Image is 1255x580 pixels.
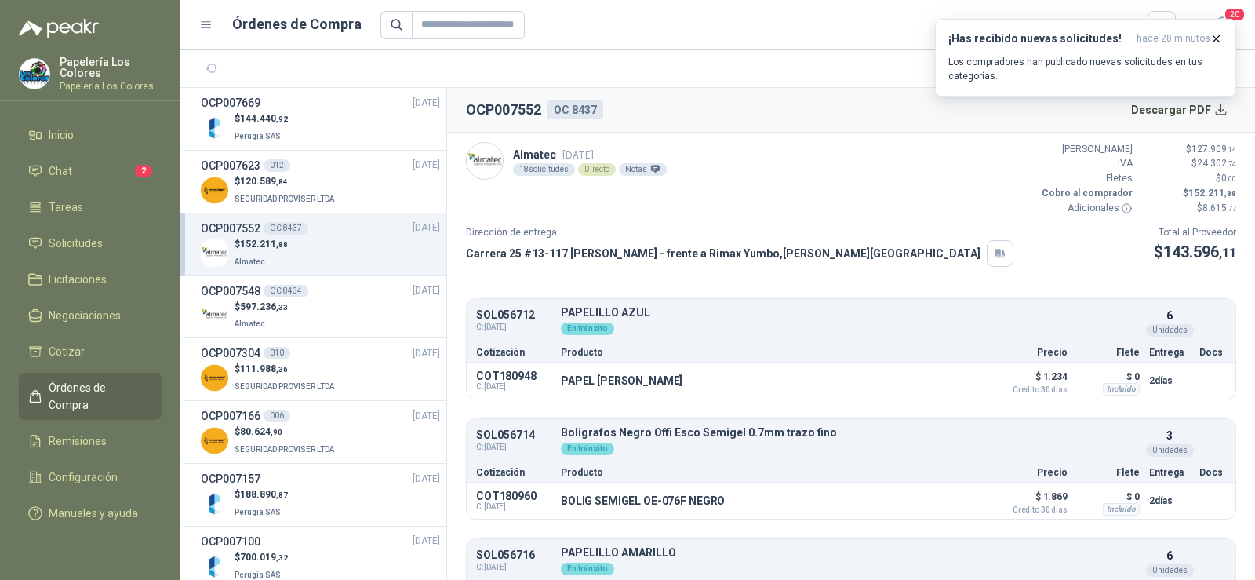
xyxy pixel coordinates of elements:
[1166,427,1173,444] p: 3
[49,199,83,216] span: Tareas
[413,96,440,111] span: [DATE]
[240,489,288,500] span: 188.890
[19,337,162,367] a: Cotizar
[476,309,551,321] p: SOL056712
[1149,348,1190,357] p: Entrega
[235,445,334,454] span: SEGURIDAD PROVISER LTDA
[1142,171,1236,186] p: $
[276,115,288,123] span: ,92
[476,502,551,512] span: C: [DATE]
[232,13,362,35] h1: Órdenes de Compra
[60,57,162,78] p: Papelería Los Colores
[49,469,118,486] span: Configuración
[19,462,162,492] a: Configuración
[235,508,281,516] span: Perugia SAS
[276,553,288,562] span: ,32
[60,82,162,91] p: Papeleria Los Colores
[413,409,440,424] span: [DATE]
[578,163,616,176] div: Directo
[561,348,980,357] p: Producto
[201,407,260,425] h3: OCP007166
[1039,156,1133,171] p: IVA
[19,301,162,330] a: Negociaciones
[276,240,288,249] span: ,88
[561,494,725,507] p: BOLIG SEMIGEL OE-076F NEGRO
[235,571,281,579] span: Perugia SAS
[1077,487,1140,506] p: $ 0
[1142,156,1236,171] p: $
[49,379,147,414] span: Órdenes de Compra
[413,221,440,235] span: [DATE]
[413,472,440,487] span: [DATE]
[1039,186,1133,201] p: Cobro al comprador
[1191,144,1236,155] span: 127.909
[413,534,440,549] span: [DATE]
[201,407,440,457] a: OCP007166006[DATE] Company Logo$80.624,90SEGURIDAD PROVISER LTDA
[19,156,162,186] a: Chat2
[561,563,614,575] div: En tránsito
[49,432,107,450] span: Remisiones
[561,307,1140,319] p: PAPELILLO AZUL
[1224,189,1236,198] span: ,88
[1197,158,1236,169] span: 24.302
[1122,94,1237,126] button: Descargar PDF
[935,19,1236,97] button: ¡Has recibido nuevas solicitudes!hace 28 minutos Los compradores han publicado nuevas solicitudes...
[201,114,228,141] img: Company Logo
[1154,225,1236,240] p: Total al Proveedor
[476,441,551,454] span: C: [DATE]
[948,55,1223,83] p: Los compradores han publicado nuevas solicitudes en tus categorías.
[201,283,440,332] a: OCP007548OC 8434[DATE] Company Logo$597.236,33Almatec
[264,222,308,235] div: OC 8437
[19,19,99,38] img: Logo peakr
[201,220,440,269] a: OCP007552OC 8437[DATE] Company Logo$152.211,88Almatec
[276,303,288,312] span: ,33
[1149,468,1190,477] p: Entrega
[49,271,107,288] span: Licitaciones
[240,113,288,124] span: 144.440
[476,490,551,502] p: COT180960
[561,443,614,455] div: En tránsito
[513,146,667,163] p: Almatec
[235,319,265,328] span: Almatec
[201,301,228,329] img: Company Logo
[235,111,288,126] p: $
[264,285,308,297] div: OC 8434
[989,506,1068,514] span: Crédito 30 días
[1227,174,1236,183] span: ,00
[1154,240,1236,264] p: $
[240,426,282,437] span: 80.624
[1077,348,1140,357] p: Flete
[1199,348,1226,357] p: Docs
[561,468,980,477] p: Producto
[271,428,282,436] span: ,90
[235,300,288,315] p: $
[1202,202,1236,213] span: 8.615
[1142,201,1236,216] p: $
[1142,142,1236,157] p: $
[19,373,162,420] a: Órdenes de Compra
[1224,7,1246,22] span: 20
[201,220,260,237] h3: OCP007552
[413,158,440,173] span: [DATE]
[1146,564,1194,577] div: Unidades
[561,427,1140,439] p: Boligrafos Negro Offi Esco Semigel 0.7mm trazo fino
[1077,468,1140,477] p: Flete
[989,468,1068,477] p: Precio
[201,470,260,487] h3: OCP007157
[1227,145,1236,154] span: ,14
[1039,201,1133,216] p: Adicionales
[1199,468,1226,477] p: Docs
[562,149,594,161] span: [DATE]
[1227,204,1236,213] span: ,77
[476,370,551,382] p: COT180948
[49,505,138,522] span: Manuales y ayuda
[201,157,440,206] a: OCP007623012[DATE] Company Logo$120.589,84SEGURIDAD PROVISER LTDA
[1142,186,1236,201] p: $
[201,553,228,580] img: Company Logo
[989,367,1068,394] p: $ 1.234
[135,165,152,177] span: 2
[201,364,228,392] img: Company Logo
[264,410,290,422] div: 006
[19,498,162,528] a: Manuales y ayuda
[561,547,1140,559] p: PAPELILLO AMARILLO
